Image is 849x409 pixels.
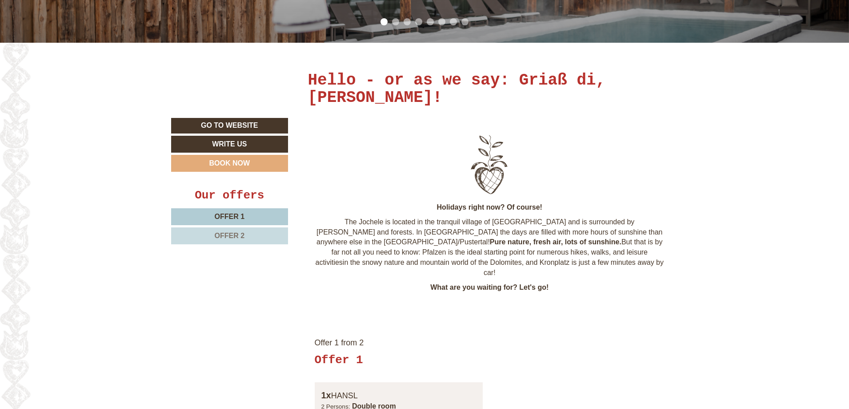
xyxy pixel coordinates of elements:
[321,389,477,402] div: HANSL
[315,338,364,347] span: Offer 1 from 2
[308,72,672,107] h1: Hello - or as we say: Griaß di, [PERSON_NAME]!
[490,238,621,246] strong: Pure nature, fresh air, lots of sunshine.
[315,217,665,278] p: The Jochele is located in the tranquil village of [GEOGRAPHIC_DATA] and is surrounded by [PERSON_...
[171,136,288,153] a: Write us
[214,232,244,239] span: Offer 2
[321,390,331,400] b: 1x
[315,352,363,369] div: Offer 1
[214,213,244,220] span: Offer 1
[171,118,288,134] a: Go to website
[430,283,549,291] strong: What are you waiting for? Let's go!
[356,131,623,198] img: image
[171,155,288,172] a: Book now
[171,187,288,204] div: Our offers
[437,203,542,211] strong: Holidays right now? Of course!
